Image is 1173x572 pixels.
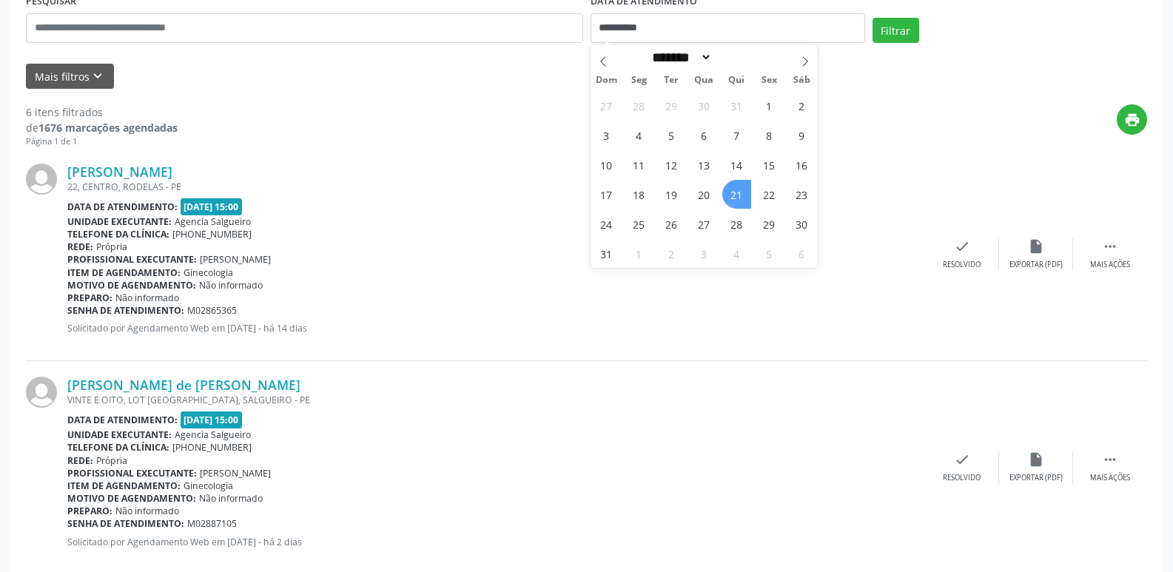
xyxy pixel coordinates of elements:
span: Agosto 15, 2025 [755,150,784,179]
i: insert_drive_file [1028,451,1044,468]
div: 6 itens filtrados [26,104,178,120]
div: Resolvido [943,260,981,270]
span: Agosto 28, 2025 [722,209,751,238]
span: Agosto 20, 2025 [690,180,719,209]
span: M02865365 [187,304,237,317]
a: [PERSON_NAME] [67,164,172,180]
b: Profissional executante: [67,467,197,480]
b: Unidade executante: [67,215,172,228]
span: Ter [655,75,688,85]
span: Não informado [115,505,179,517]
span: Ginecologia [184,480,233,492]
span: Agencia Salgueiro [175,215,251,228]
span: [PHONE_NUMBER] [172,441,252,454]
span: Julho 27, 2025 [592,91,621,120]
span: Seg [622,75,655,85]
div: VINTE E OITO, LOT [GEOGRAPHIC_DATA], SALGUEIRO - PE [67,394,925,406]
strong: 1676 marcações agendadas [38,121,178,135]
span: Agosto 24, 2025 [592,209,621,238]
span: Agosto 3, 2025 [592,121,621,149]
b: Item de agendamento: [67,266,181,279]
b: Telefone da clínica: [67,441,169,454]
span: Agosto 27, 2025 [690,209,719,238]
span: Não informado [115,292,179,304]
span: Agosto 26, 2025 [657,209,686,238]
span: Agosto 8, 2025 [755,121,784,149]
span: Julho 29, 2025 [657,91,686,120]
div: Exportar (PDF) [1009,260,1063,270]
select: Month [648,50,713,65]
span: [DATE] 15:00 [181,198,243,215]
span: Própria [96,240,127,253]
span: Agosto 18, 2025 [625,180,653,209]
span: Setembro 6, 2025 [787,239,816,268]
span: Setembro 1, 2025 [625,239,653,268]
span: [PERSON_NAME] [200,467,271,480]
span: Setembro 2, 2025 [657,239,686,268]
i:  [1102,238,1118,255]
b: Unidade executante: [67,428,172,441]
i:  [1102,451,1118,468]
a: [PERSON_NAME] de [PERSON_NAME] [67,377,300,393]
button: print [1117,104,1147,135]
i: check [954,451,970,468]
img: img [26,164,57,195]
span: Ginecologia [184,266,233,279]
b: Senha de atendimento: [67,304,184,317]
div: Exportar (PDF) [1009,473,1063,483]
span: Setembro 4, 2025 [722,239,751,268]
span: Agosto 30, 2025 [787,209,816,238]
div: Resolvido [943,473,981,483]
b: Motivo de agendamento: [67,492,196,505]
span: [PHONE_NUMBER] [172,228,252,240]
div: de [26,120,178,135]
div: 22, CENTRO, RODELAS - PE [67,181,925,193]
span: Não informado [199,492,263,505]
span: Agosto 16, 2025 [787,150,816,179]
b: Telefone da clínica: [67,228,169,240]
span: Agosto 14, 2025 [722,150,751,179]
p: Solicitado por Agendamento Web em [DATE] - há 2 dias [67,536,925,548]
span: Dom [591,75,623,85]
span: Agosto 11, 2025 [625,150,653,179]
span: Julho 31, 2025 [722,91,751,120]
span: Julho 30, 2025 [690,91,719,120]
span: Agosto 2, 2025 [787,91,816,120]
b: Motivo de agendamento: [67,279,196,292]
span: Agosto 13, 2025 [690,150,719,179]
span: Qua [688,75,720,85]
i: print [1124,112,1140,128]
span: Agosto 23, 2025 [787,180,816,209]
button: Filtrar [873,18,919,43]
b: Rede: [67,240,93,253]
span: Setembro 3, 2025 [690,239,719,268]
span: Agosto 22, 2025 [755,180,784,209]
span: Setembro 5, 2025 [755,239,784,268]
b: Preparo: [67,292,112,304]
span: Própria [96,454,127,467]
span: Agosto 21, 2025 [722,180,751,209]
span: Agosto 6, 2025 [690,121,719,149]
b: Data de atendimento: [67,201,178,213]
i: check [954,238,970,255]
span: Qui [720,75,753,85]
input: Year [712,50,761,65]
img: img [26,377,57,408]
span: Agosto 1, 2025 [755,91,784,120]
span: Agosto 19, 2025 [657,180,686,209]
span: Agosto 12, 2025 [657,150,686,179]
span: Agosto 5, 2025 [657,121,686,149]
span: Agosto 9, 2025 [787,121,816,149]
b: Senha de atendimento: [67,517,184,530]
span: Agencia Salgueiro [175,428,251,441]
span: Agosto 4, 2025 [625,121,653,149]
b: Profissional executante: [67,253,197,266]
b: Rede: [67,454,93,467]
span: Agosto 25, 2025 [625,209,653,238]
div: Mais ações [1090,260,1130,270]
div: Página 1 de 1 [26,135,178,148]
span: Agosto 17, 2025 [592,180,621,209]
div: Mais ações [1090,473,1130,483]
i: insert_drive_file [1028,238,1044,255]
span: [PERSON_NAME] [200,253,271,266]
